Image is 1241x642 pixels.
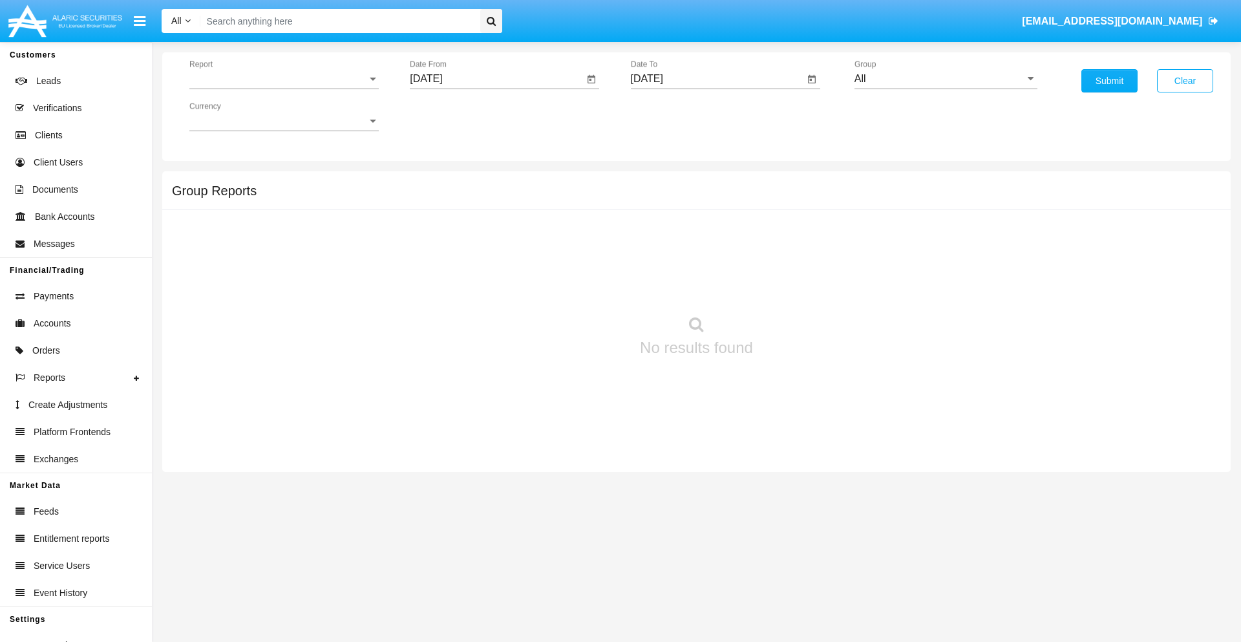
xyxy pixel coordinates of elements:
img: Logo image [6,2,124,40]
button: Open calendar [584,72,599,87]
input: Search [200,9,476,33]
span: Create Adjustments [28,398,107,412]
a: All [162,14,200,28]
span: Client Users [34,156,83,169]
span: Report [189,73,367,85]
span: Clients [35,129,63,142]
span: Event History [34,586,87,600]
span: Orders [32,344,60,358]
span: Documents [32,183,78,197]
span: Payments [34,290,74,303]
span: Entitlement reports [34,532,110,546]
span: Reports [34,371,65,385]
span: Messages [34,237,75,251]
p: No results found [640,336,753,359]
span: Verifications [33,102,81,115]
span: Service Users [34,559,90,573]
span: Exchanges [34,453,78,466]
h5: Group Reports [172,186,257,196]
button: Clear [1157,69,1213,92]
a: [EMAIL_ADDRESS][DOMAIN_NAME] [1016,3,1225,39]
span: Platform Frontends [34,425,111,439]
button: Submit [1081,69,1138,92]
span: Leads [36,74,61,88]
span: Bank Accounts [35,210,95,224]
span: [EMAIL_ADDRESS][DOMAIN_NAME] [1022,16,1202,27]
span: Feeds [34,505,59,519]
span: All [171,16,182,26]
span: Accounts [34,317,71,330]
button: Open calendar [804,72,820,87]
span: Currency [189,115,367,127]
